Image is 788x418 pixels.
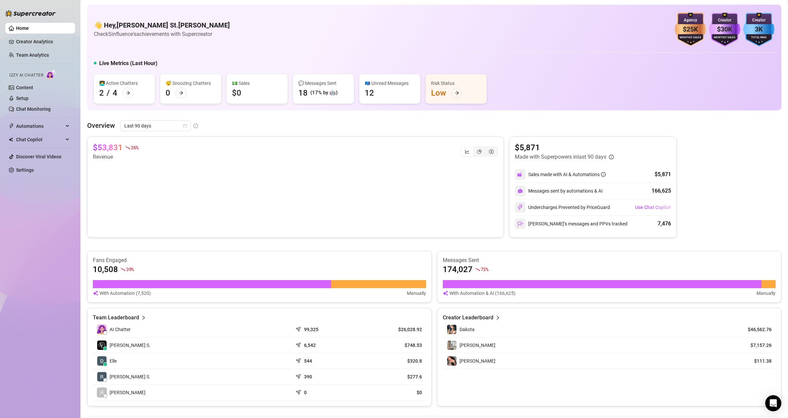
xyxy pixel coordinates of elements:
[99,88,104,98] div: 2
[16,25,29,31] a: Home
[232,88,241,98] div: $0
[131,144,138,151] span: 36 %
[655,170,671,178] div: $5,871
[363,326,422,333] article: $26,028.92
[658,220,671,228] div: 7,476
[517,221,523,227] img: svg%3e
[94,20,230,30] h4: 👋 Hey, [PERSON_NAME] St.[PERSON_NAME]
[528,171,606,178] div: Sales made with AI & Automations
[93,257,426,264] article: Fans Engaged
[465,149,470,154] span: line-chart
[93,153,138,161] article: Revenue
[100,290,151,297] article: With Automation (7,520)
[296,341,302,348] span: send
[363,389,422,396] article: $0
[16,85,33,90] a: Content
[635,202,671,213] button: Use Chat Copilot
[515,142,614,153] article: $5,871
[99,59,158,67] h5: Live Metrics (Last Hour)
[110,342,150,349] span: [PERSON_NAME] S.
[298,80,349,87] div: 💬 Messages Sent
[443,264,473,275] article: 174,027
[298,88,308,98] div: 18
[166,80,216,87] div: 😴 Snoozing Chatters
[16,121,64,132] span: Automations
[365,88,374,98] div: 12
[126,91,130,95] span: arrow-right
[609,155,614,159] span: info-circle
[296,372,302,379] span: send
[94,30,230,38] article: Check Sinfluence's achievements with Supercreator
[296,357,302,363] span: send
[495,314,500,322] span: right
[113,88,117,98] div: 4
[141,314,146,322] span: right
[9,137,13,142] img: Chat Copilot
[110,357,117,365] span: Elle
[179,91,183,95] span: arrow-right
[363,342,422,349] article: $748.53
[5,10,56,17] img: logo-BBDzfeDw.svg
[125,145,130,150] span: fall
[97,341,107,350] img: Landry St.patri…
[675,17,706,23] div: Agency
[296,388,302,395] span: send
[515,153,606,161] article: Made with Superpowers in last 90 days
[110,389,145,396] span: [PERSON_NAME]
[518,188,523,194] img: svg%3e
[431,80,481,87] div: Risk Status
[756,290,776,297] article: Manually
[183,124,187,128] span: calendar
[9,72,43,79] span: Izzy AI Chatter
[741,326,772,333] article: $46,562.76
[97,372,107,381] img: Renz Sinfluence
[110,326,131,333] span: AI Chatter
[304,342,316,349] article: 6,542
[16,154,61,159] a: Discover Viral Videos
[741,342,772,349] article: $7,157.26
[447,341,457,350] img: Erika
[489,149,494,154] span: dollar-circle
[16,52,49,58] a: Team Analytics
[296,325,302,332] span: send
[675,24,706,35] div: $25K
[652,187,671,195] div: 166,625
[460,343,495,348] span: [PERSON_NAME]
[304,326,318,333] article: 99,325
[93,290,98,297] img: svg%3e
[16,96,28,101] a: Setup
[93,314,139,322] article: Team Leaderboard
[481,266,488,272] span: 73 %
[365,80,415,87] div: 📪 Unread Messages
[743,13,775,46] img: blue-badge-DgoSNQY1.svg
[407,290,426,297] article: Manually
[515,218,627,229] div: [PERSON_NAME]’s messages and PPVs tracked
[765,395,781,411] div: Open Intercom Messenger
[304,373,312,380] article: 390
[110,373,150,380] span: [PERSON_NAME] S.
[124,121,187,131] span: Last 90 days
[16,106,51,112] a: Chat Monitoring
[304,389,307,396] article: 0
[97,324,107,334] img: izzy-ai-chatter-avatar-DDCN_rTZ.svg
[16,134,64,145] span: Chat Copilot
[121,267,125,272] span: fall
[232,80,282,87] div: 💵 Sales
[363,358,422,364] article: $320.8
[743,24,775,35] div: 3K
[166,88,170,98] div: 0
[126,266,134,272] span: 39 %
[475,267,480,272] span: fall
[93,264,118,275] article: 10,508
[517,204,523,210] img: svg%3e
[675,36,706,40] div: Monthly Sales
[99,80,149,87] div: 👩‍💻 Active Chatters
[310,89,338,97] div: (17% by 🤖)
[93,142,123,153] article: $53,831
[87,120,115,130] article: Overview
[16,36,70,47] a: Creator Analytics
[46,69,56,79] img: AI Chatter
[449,290,516,297] article: With Automation & AI (166,625)
[675,13,706,46] img: bronze-badge-qSZam9Wu.svg
[635,205,671,210] span: Use Chat Copilot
